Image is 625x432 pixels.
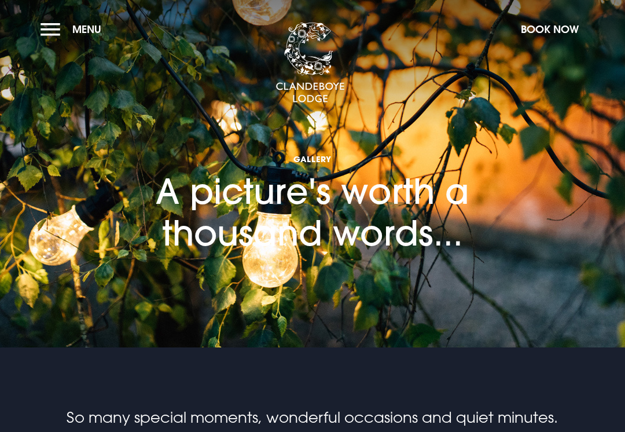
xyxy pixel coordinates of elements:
[275,23,345,104] img: Clandeboye Lodge
[81,100,544,254] h1: A picture's worth a thousand words...
[72,23,101,36] span: Menu
[515,17,584,42] button: Book Now
[81,153,544,164] span: Gallery
[41,17,107,42] button: Menu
